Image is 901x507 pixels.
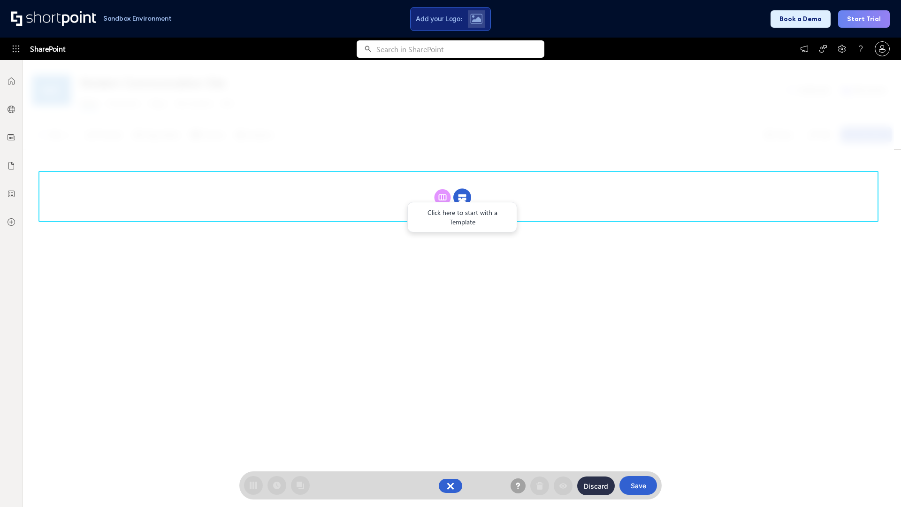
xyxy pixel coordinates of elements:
[838,10,890,28] button: Start Trial
[577,476,615,495] button: Discard
[376,40,544,58] input: Search in SharePoint
[854,462,901,507] iframe: Chat Widget
[470,14,482,24] img: Upload logo
[103,16,172,21] h1: Sandbox Environment
[771,10,831,28] button: Book a Demo
[416,15,462,23] span: Add your Logo:
[619,476,657,495] button: Save
[30,38,65,60] span: SharePoint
